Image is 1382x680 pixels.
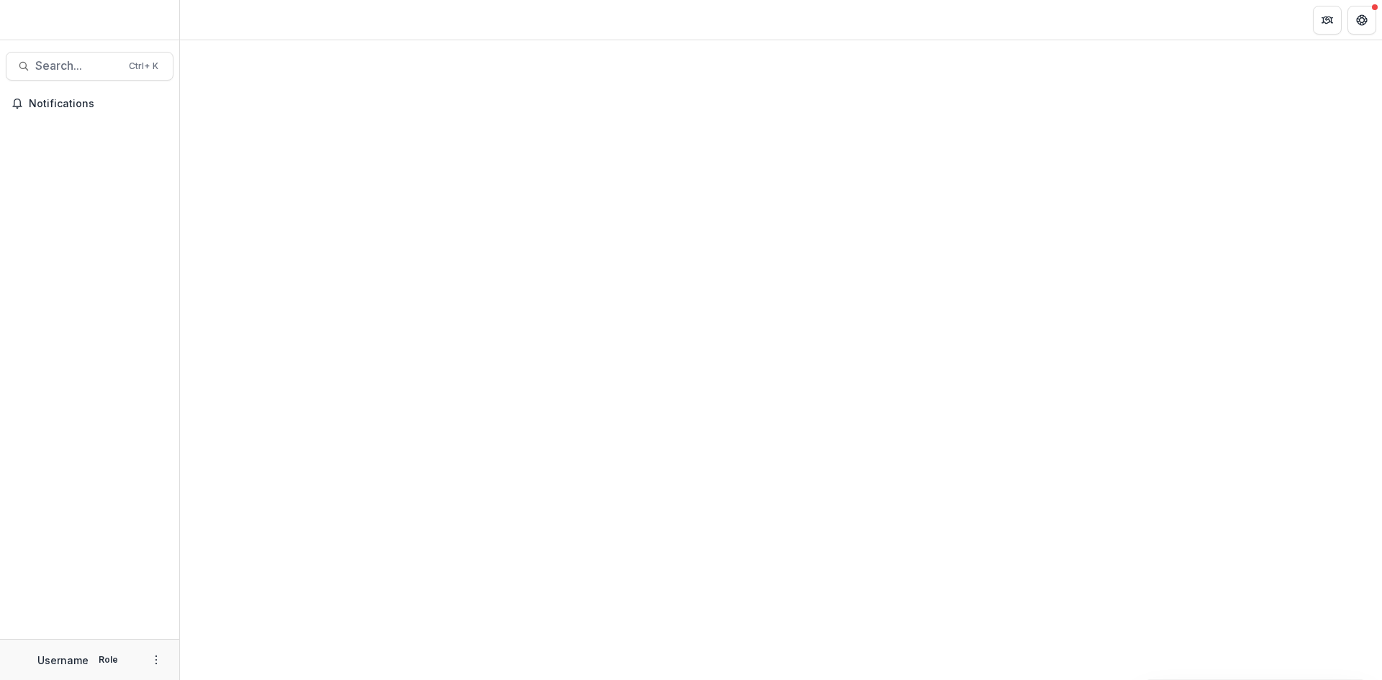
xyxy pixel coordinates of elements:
button: Get Help [1347,6,1376,35]
button: Partners [1313,6,1342,35]
span: Notifications [29,98,168,110]
button: More [148,651,165,668]
button: Notifications [6,92,173,115]
div: Ctrl + K [126,58,161,74]
span: Search... [35,59,120,73]
p: Username [37,653,89,668]
button: Search... [6,52,173,81]
p: Role [94,653,122,666]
